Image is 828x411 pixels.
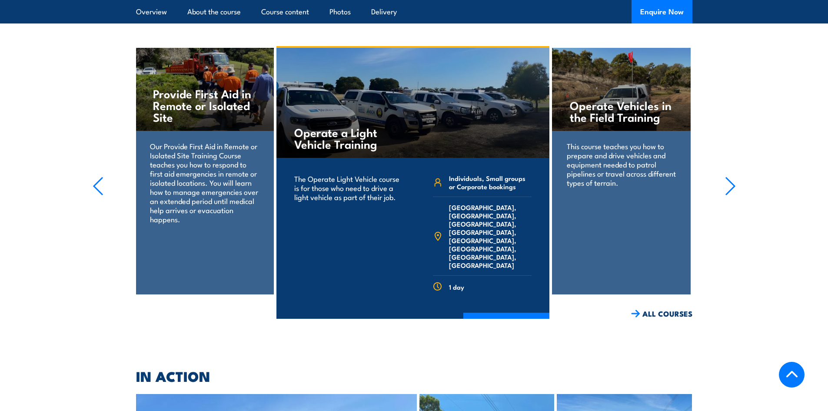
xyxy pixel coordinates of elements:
[136,370,692,382] h2: IN ACTION
[631,309,692,319] a: ALL COURSES
[449,174,532,190] span: Individuals, Small groups or Corporate bookings
[449,283,464,291] span: 1 day
[150,141,259,224] p: Our Provide First Aid in Remote or Isolated Site Training Course teaches you how to respond to fi...
[567,141,676,187] p: This course teaches you how to prepare and drive vehicles and equipment needed to patrol pipeline...
[153,87,256,123] h4: Provide First Aid in Remote or Isolated Site
[294,126,396,150] h4: Operate a Light Vehicle Training
[463,313,549,335] a: COURSE DETAILS
[570,99,673,123] h4: Operate Vehicles in the Field Training
[294,174,402,201] p: The Operate Light Vehicle course is for those who need to drive a light vehicle as part of their ...
[449,203,532,269] span: [GEOGRAPHIC_DATA], [GEOGRAPHIC_DATA], [GEOGRAPHIC_DATA], [GEOGRAPHIC_DATA], [GEOGRAPHIC_DATA], [G...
